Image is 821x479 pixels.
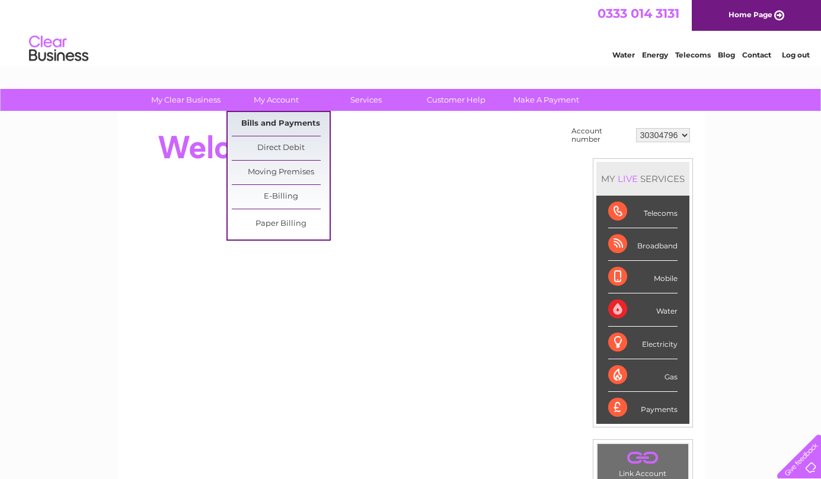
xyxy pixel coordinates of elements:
img: logo.png [28,31,89,67]
a: Water [612,50,635,59]
div: MY SERVICES [596,162,689,196]
a: Paper Billing [232,212,330,236]
div: Gas [608,359,678,392]
a: Customer Help [407,89,505,111]
a: Energy [642,50,668,59]
div: Payments [608,392,678,424]
a: Make A Payment [497,89,595,111]
a: Services [317,89,415,111]
a: E-Billing [232,185,330,209]
div: Water [608,293,678,326]
a: Log out [782,50,810,59]
div: Broadband [608,228,678,261]
a: 0333 014 3131 [598,6,679,21]
a: Bills and Payments [232,112,330,136]
div: Telecoms [608,196,678,228]
td: Account number [568,124,633,146]
a: My Clear Business [137,89,235,111]
a: Contact [742,50,771,59]
a: My Account [227,89,325,111]
a: Blog [718,50,735,59]
a: . [600,447,685,468]
a: Telecoms [675,50,711,59]
div: Mobile [608,261,678,293]
div: LIVE [615,173,640,184]
a: Moving Premises [232,161,330,184]
div: Electricity [608,327,678,359]
a: Direct Debit [232,136,330,160]
div: Clear Business is a trading name of Verastar Limited (registered in [GEOGRAPHIC_DATA] No. 3667643... [131,7,691,58]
